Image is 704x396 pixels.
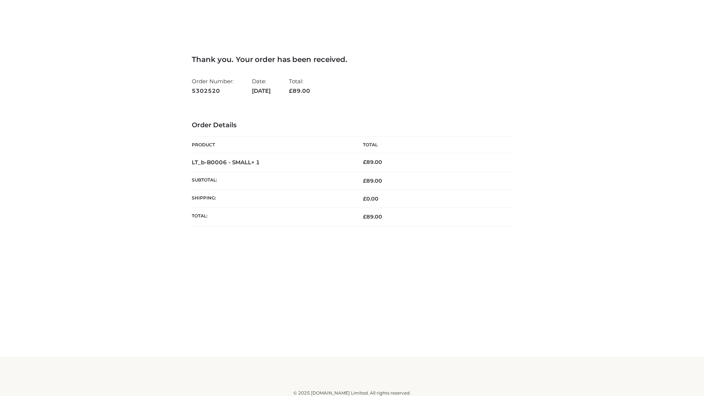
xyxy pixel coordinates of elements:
[363,159,382,165] bdi: 89.00
[192,190,352,208] th: Shipping:
[363,159,366,165] span: £
[289,87,310,94] span: 89.00
[192,159,260,166] strong: LT_b-B0006 - SMALL
[363,177,382,184] span: 89.00
[192,172,352,190] th: Subtotal:
[192,208,352,226] th: Total:
[192,75,234,97] li: Order Number:
[251,159,260,166] strong: × 1
[363,213,366,220] span: £
[352,137,512,153] th: Total
[289,75,310,97] li: Total:
[192,55,512,64] h3: Thank you. Your order has been received.
[363,195,366,202] span: £
[192,137,352,153] th: Product
[363,195,378,202] bdi: 0.00
[252,86,271,96] strong: [DATE]
[363,177,366,184] span: £
[192,86,234,96] strong: 5302520
[252,75,271,97] li: Date:
[289,87,293,94] span: £
[363,213,382,220] span: 89.00
[192,121,512,129] h3: Order Details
